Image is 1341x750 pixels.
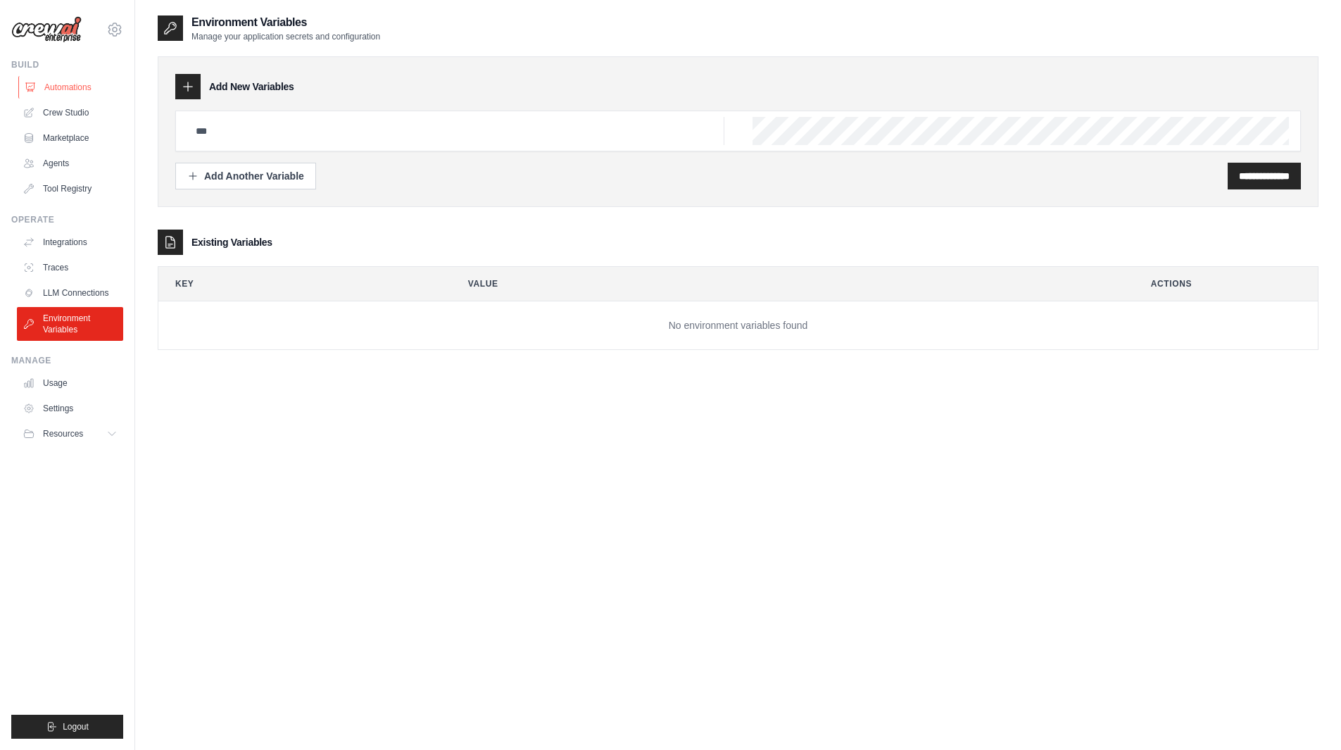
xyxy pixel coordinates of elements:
[17,231,123,254] a: Integrations
[158,301,1318,350] td: No environment variables found
[18,76,125,99] a: Automations
[11,214,123,225] div: Operate
[11,715,123,739] button: Logout
[17,256,123,279] a: Traces
[63,721,89,732] span: Logout
[209,80,294,94] h3: Add New Variables
[17,152,123,175] a: Agents
[43,428,83,439] span: Resources
[187,169,304,183] div: Add Another Variable
[17,282,123,304] a: LLM Connections
[17,372,123,394] a: Usage
[11,355,123,366] div: Manage
[191,14,380,31] h2: Environment Variables
[17,101,123,124] a: Crew Studio
[17,397,123,420] a: Settings
[17,307,123,341] a: Environment Variables
[191,235,272,249] h3: Existing Variables
[1134,267,1318,301] th: Actions
[451,267,1123,301] th: Value
[17,177,123,200] a: Tool Registry
[17,423,123,445] button: Resources
[11,16,82,43] img: Logo
[175,163,316,189] button: Add Another Variable
[191,31,380,42] p: Manage your application secrets and configuration
[17,127,123,149] a: Marketplace
[11,59,123,70] div: Build
[158,267,440,301] th: Key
